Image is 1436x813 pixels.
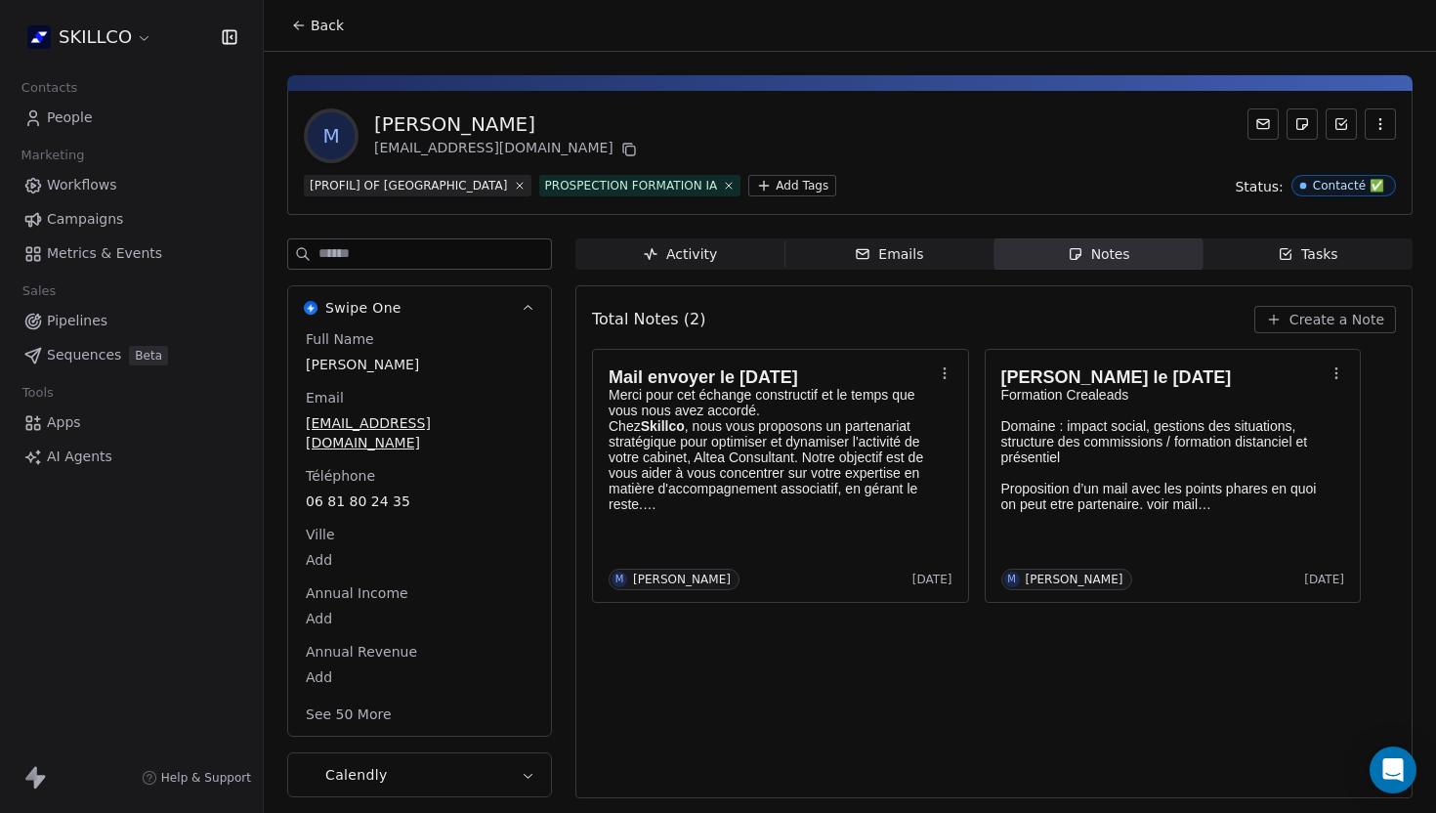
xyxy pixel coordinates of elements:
button: SKILLCO [23,21,156,54]
a: Help & Support [142,770,251,786]
p: Formation Crealeads [1001,387,1326,403]
div: Emails [855,244,923,265]
span: Annual Revenue [302,642,421,662]
span: [PERSON_NAME] [306,355,533,374]
div: [PERSON_NAME] [1026,573,1123,586]
span: SKILLCO [59,24,132,50]
a: Metrics & Events [16,237,247,270]
span: Full Name [302,329,378,349]
span: Calendly [325,765,388,785]
span: Ville [302,525,339,544]
div: Activity [643,244,717,265]
span: Add [306,609,533,628]
p: Domaine : impact social, gestions des situations, structure des commissions / formation distancie... [1001,418,1326,465]
div: PROSPECTION FORMATION IA [545,177,718,194]
button: Swipe OneSwipe One [288,286,551,329]
div: [EMAIL_ADDRESS][DOMAIN_NAME] [374,138,641,161]
span: Back [311,16,344,35]
span: Add [306,550,533,570]
a: Pipelines [16,305,247,337]
span: Beta [129,346,168,365]
span: Annual Income [302,583,412,603]
span: Metrics & Events [47,243,162,264]
img: Calendly [304,768,317,782]
button: Back [279,8,356,43]
img: Swipe One [304,301,317,315]
p: Proposition d’un mail avec les points phares en quoi on peut etre partenaire. voir mail [1001,481,1326,512]
span: Contacts [13,73,86,103]
div: Open Intercom Messenger [1370,747,1416,793]
span: Total Notes (2) [592,308,705,331]
a: Workflows [16,169,247,201]
p: Merci pour cet échange constructif et le temps que vous nous avez accordé. [609,387,933,418]
span: [DATE] [912,572,952,587]
span: Pipelines [47,311,107,331]
a: Apps [16,406,247,439]
span: Create a Note [1289,310,1384,329]
div: [PROFIL] OF [GEOGRAPHIC_DATA] [310,177,508,194]
span: People [47,107,93,128]
span: Help & Support [161,770,251,786]
div: Contacté ✅ [1313,179,1384,193]
div: M [615,572,624,587]
span: Apps [47,412,81,433]
span: AI Agents [47,447,112,467]
span: Tools [14,378,62,407]
div: Tasks [1278,244,1338,265]
span: Workflows [47,175,117,195]
p: Chez , nous vous proposons un partenariat stratégique pour optimiser et dynamiser l'activité de v... [609,418,933,512]
div: [PERSON_NAME] [374,110,641,138]
span: Sales [14,277,64,306]
span: [EMAIL_ADDRESS][DOMAIN_NAME] [306,413,533,452]
span: [DATE] [1304,572,1344,587]
span: Marketing [13,141,93,170]
span: Add [306,667,533,687]
span: Status: [1235,177,1283,196]
span: Sequences [47,345,121,365]
span: 06 81 80 24 35 [306,492,533,511]
span: Campaigns [47,209,123,230]
a: Campaigns [16,203,247,235]
a: SequencesBeta [16,339,247,371]
button: Add Tags [748,175,836,196]
a: People [16,102,247,134]
strong: Skillco [641,418,685,434]
a: AI Agents [16,441,247,473]
h1: Mail envoyer le [DATE] [609,367,933,387]
div: Swipe OneSwipe One [288,329,551,736]
button: Create a Note [1254,306,1396,333]
div: M [1007,572,1016,587]
span: M [308,112,355,159]
button: CalendlyCalendly [288,753,551,796]
h1: [PERSON_NAME] le [DATE] [1001,367,1326,387]
div: [PERSON_NAME] [633,573,731,586]
button: See 50 More [294,697,403,732]
span: Téléphone [302,466,379,486]
img: Skillco%20logo%20icon%20(2).png [27,25,51,49]
span: Email [302,388,348,407]
span: Swipe One [325,298,401,318]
